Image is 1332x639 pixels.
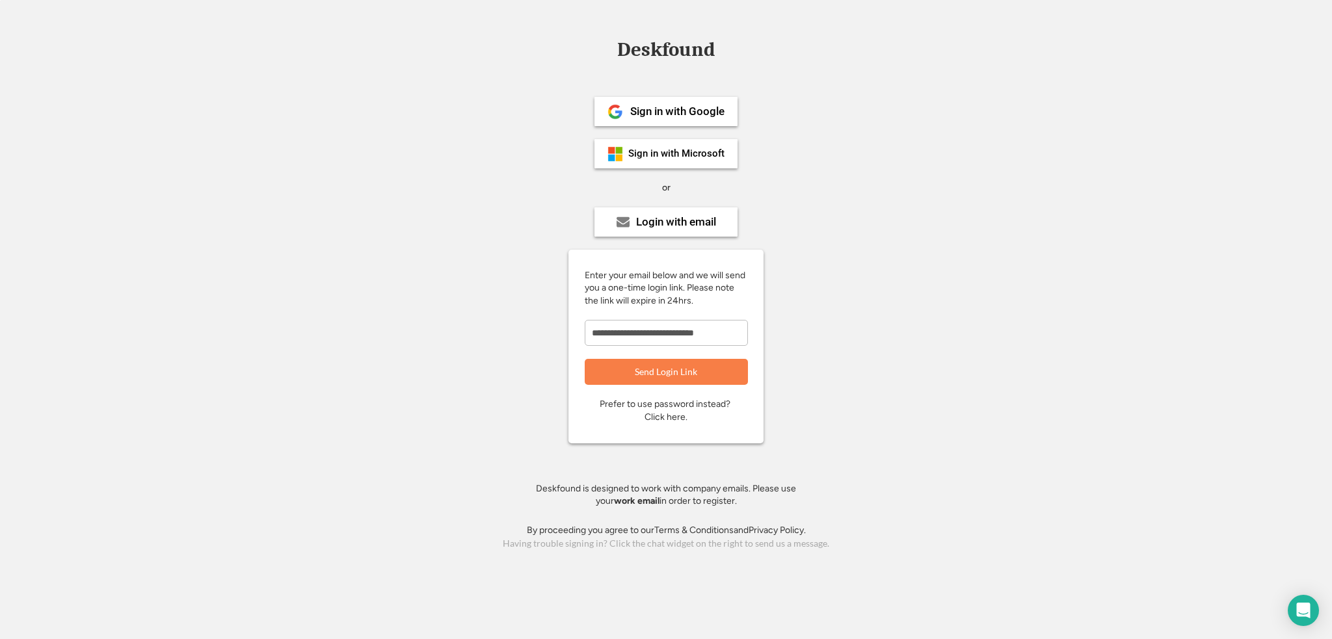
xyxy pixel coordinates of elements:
strong: work email [614,495,659,506]
div: Login with email [636,216,716,228]
div: Deskfound [611,40,721,60]
div: Enter your email below and we will send you a one-time login link. Please note the link will expi... [585,269,747,307]
button: Send Login Link [585,359,748,385]
img: 1024px-Google__G__Logo.svg.png [607,104,623,120]
img: ms-symbollockup_mssymbol_19.png [607,146,623,162]
a: Terms & Conditions [654,525,734,536]
div: or [662,181,671,194]
div: Open Intercom Messenger [1288,595,1319,626]
a: Privacy Policy. [749,525,806,536]
div: By proceeding you agree to our and [527,524,806,537]
div: Sign in with Microsoft [628,149,725,159]
div: Prefer to use password instead? Click here. [600,398,732,423]
div: Deskfound is designed to work with company emails. Please use your in order to register. [520,482,812,508]
div: Sign in with Google [630,106,725,117]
